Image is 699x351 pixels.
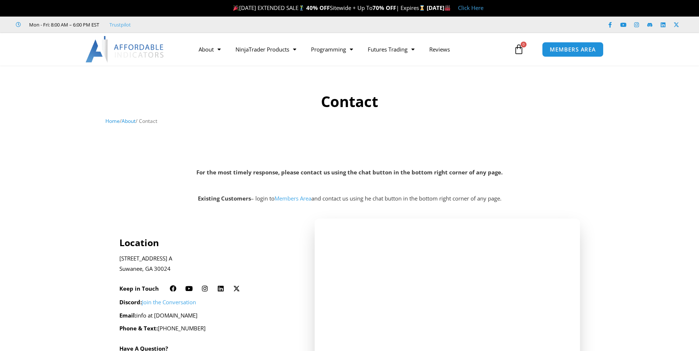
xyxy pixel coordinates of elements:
[109,20,131,29] a: Trustpilot
[228,41,304,58] a: NinjaTrader Products
[427,4,451,11] strong: [DATE]
[196,169,503,176] strong: For the most timely response, please contact us using the chat button in the bottom right corner ...
[458,4,483,11] a: Click Here
[373,4,396,11] strong: 70% OFF
[119,323,295,334] p: [PHONE_NUMBER]
[422,41,457,58] a: Reviews
[299,5,304,11] img: 🏌️‍♂️
[419,5,425,11] img: ⌛
[198,195,251,202] strong: Existing Customers
[119,312,136,319] strong: Email:
[191,41,512,58] nav: Menu
[445,5,450,11] img: 🏭
[304,41,360,58] a: Programming
[275,195,311,202] a: Members Area
[521,42,527,47] span: 0
[360,41,422,58] a: Futures Trading
[119,285,159,292] h6: Keep in Touch
[231,4,427,11] span: [DATE] EXTENDED SALE Sitewide + Up To | Expires
[119,311,295,321] p: info at [DOMAIN_NAME]
[233,5,239,11] img: 🎉
[122,117,136,124] a: About
[85,36,165,63] img: LogoAI | Affordable Indicators – NinjaTrader
[503,39,535,60] a: 0
[191,41,228,58] a: About
[105,91,594,112] h1: Contact
[105,117,120,124] a: Home
[119,298,142,306] strong: Discord:
[119,253,295,274] p: [STREET_ADDRESS] A Suwanee, GA 30024
[142,298,196,306] a: Join the Conversation
[4,194,695,204] p: – login to and contact us using he chat button in the bottom right corner of any page.
[119,325,158,332] strong: Phone & Text:
[306,4,330,11] strong: 40% OFF
[119,237,295,248] h4: Location
[542,42,604,57] a: MEMBERS AREA
[550,47,596,52] span: MEMBERS AREA
[105,116,594,126] nav: Breadcrumb
[27,20,99,29] span: Mon - Fri: 8:00 AM – 6:00 PM EST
